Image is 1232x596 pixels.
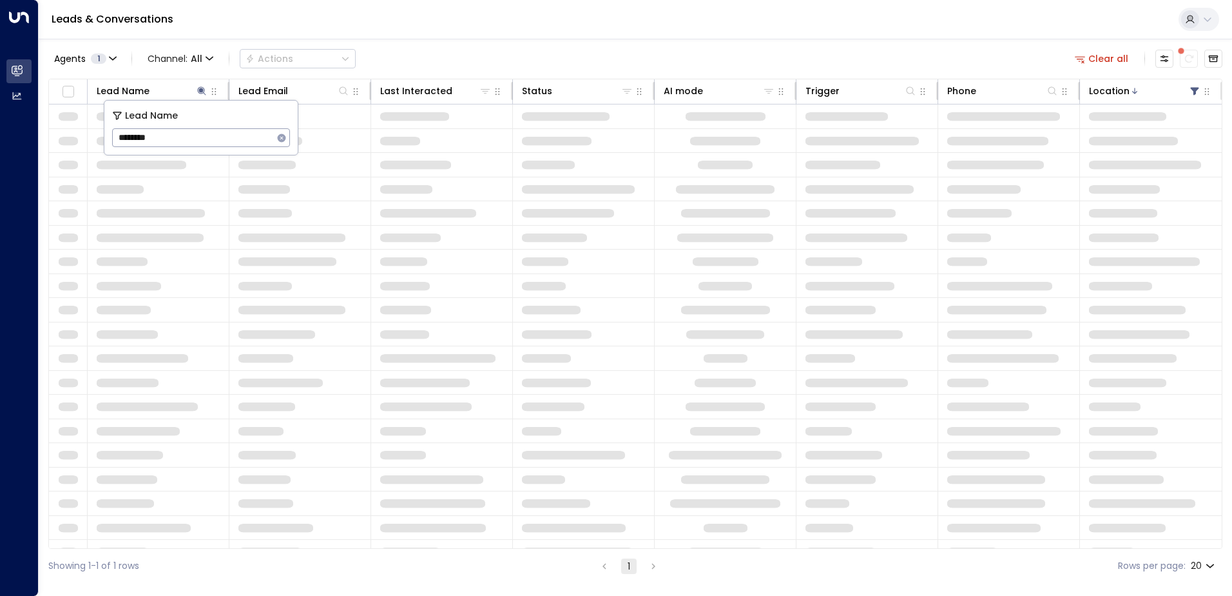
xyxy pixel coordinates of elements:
div: Showing 1-1 of 1 rows [48,559,139,573]
div: Button group with a nested menu [240,49,356,68]
div: 20 [1191,557,1217,575]
span: All [191,54,202,64]
button: Channel:All [142,50,218,68]
button: Archived Leads [1204,50,1222,68]
div: Trigger [805,83,840,99]
div: Last Interacted [380,83,452,99]
div: AI mode [664,83,775,99]
a: Leads & Conversations [52,12,173,26]
div: Lead Name [97,83,149,99]
div: Location [1089,83,1201,99]
button: Agents1 [48,50,121,68]
span: Channel: [142,50,218,68]
div: Phone [947,83,976,99]
span: Agents [54,54,86,63]
div: Actions [245,53,293,65]
div: Lead Email [238,83,288,99]
div: Status [522,83,633,99]
nav: pagination navigation [596,558,662,574]
div: AI mode [664,83,703,99]
label: Rows per page: [1118,559,1186,573]
span: There are new threads available. Refresh the grid to view the latest updates. [1180,50,1198,68]
div: Lead Email [238,83,350,99]
button: Customize [1155,50,1173,68]
button: Clear all [1070,50,1134,68]
div: Location [1089,83,1130,99]
span: Lead Name [125,108,178,123]
div: Trigger [805,83,917,99]
button: page 1 [621,559,637,574]
span: 1 [91,54,106,64]
div: Lead Name [97,83,208,99]
div: Last Interacted [380,83,492,99]
div: Phone [947,83,1059,99]
div: Status [522,83,552,99]
button: Actions [240,49,356,68]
